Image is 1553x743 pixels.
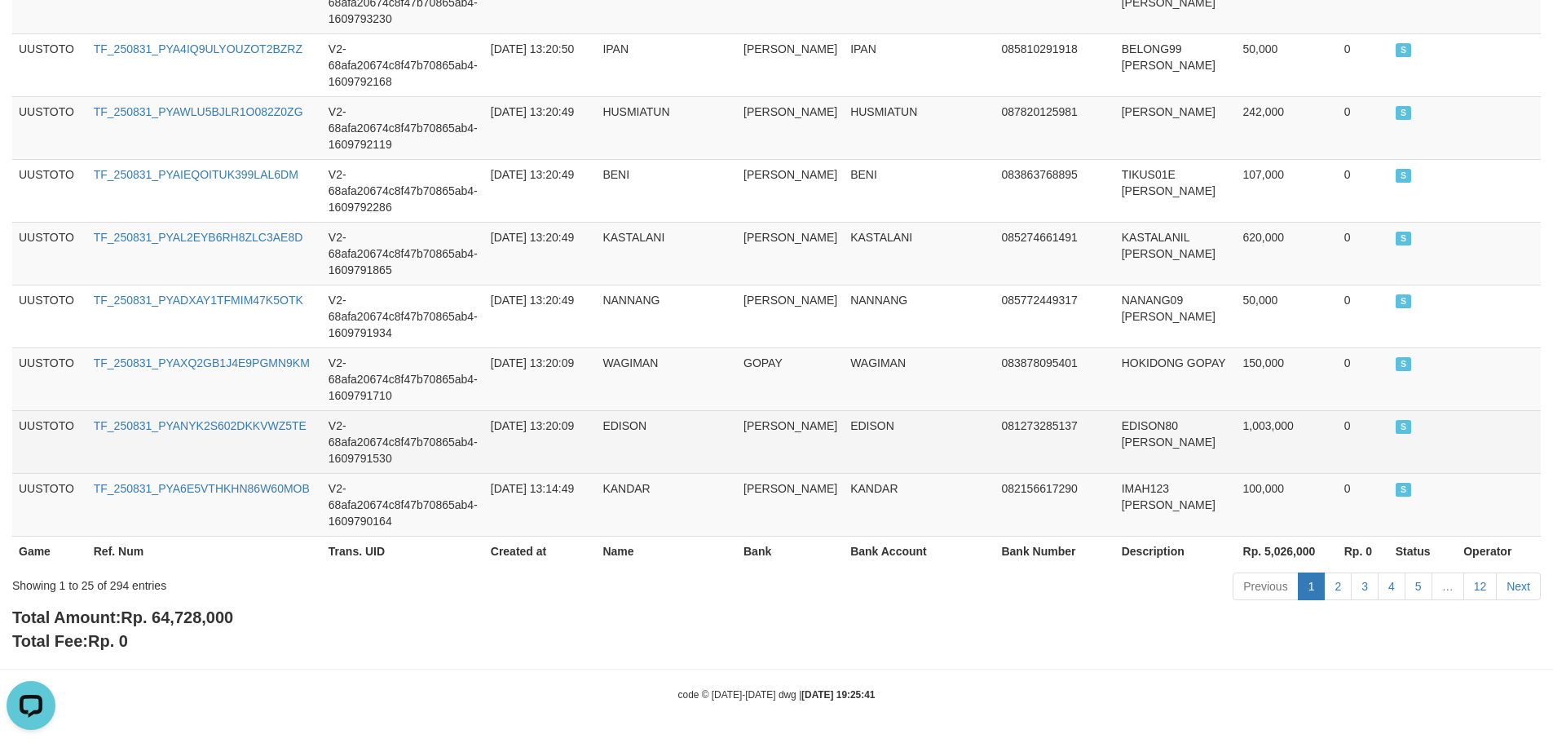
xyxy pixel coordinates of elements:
td: 150,000 [1237,347,1338,410]
td: UUSTOTO [12,347,87,410]
th: Name [596,536,737,566]
td: KASTALANIL [PERSON_NAME] [1115,222,1237,285]
td: [DATE] 13:20:09 [484,410,597,473]
th: Bank [737,536,844,566]
b: Total Fee: [12,632,128,650]
td: 083863768895 [995,159,1114,222]
td: 0 [1338,347,1389,410]
span: Rp. 64,728,000 [121,608,233,626]
td: UUSTOTO [12,473,87,536]
td: 0 [1338,96,1389,159]
span: SUCCESS [1396,420,1412,434]
td: 242,000 [1237,96,1338,159]
td: 082156617290 [995,473,1114,536]
td: KASTALANI [844,222,995,285]
span: SUCCESS [1396,169,1412,183]
td: V2-68afa20674c8f47b70865ab4-1609791530 [322,410,484,473]
th: Created at [484,536,597,566]
span: SUCCESS [1396,294,1412,308]
a: Next [1496,573,1541,600]
td: UUSTOTO [12,222,87,285]
th: Rp. 5,026,000 [1237,536,1338,566]
td: WAGIMAN [844,347,995,410]
td: V2-68afa20674c8f47b70865ab4-1609791934 [322,285,484,347]
a: Previous [1233,573,1298,600]
td: [PERSON_NAME] [737,410,844,473]
td: 1,003,000 [1237,410,1338,473]
a: TF_250831_PYAL2EYB6RH8ZLC3AE8D [94,231,303,244]
a: TF_250831_PYANYK2S602DKKVWZ5TE [94,419,307,432]
td: KASTALANI [596,222,737,285]
a: TF_250831_PYAIEQOITUK399LAL6DM [94,168,298,181]
td: EDISON [844,410,995,473]
th: Description [1115,536,1237,566]
td: [PERSON_NAME] [1115,96,1237,159]
td: BENI [596,159,737,222]
span: SUCCESS [1396,357,1412,371]
a: TF_250831_PYA6E5VTHKHN86W60MOB [94,482,310,495]
td: [PERSON_NAME] [737,33,844,96]
td: [PERSON_NAME] [737,159,844,222]
td: IPAN [844,33,995,96]
a: 2 [1324,573,1352,600]
a: TF_250831_PYADXAY1TFMIM47K5OTK [94,294,303,307]
td: 081273285137 [995,410,1114,473]
td: UUSTOTO [12,410,87,473]
td: V2-68afa20674c8f47b70865ab4-1609792119 [322,96,484,159]
td: V2-68afa20674c8f47b70865ab4-1609790164 [322,473,484,536]
td: [DATE] 13:20:49 [484,285,597,347]
th: Status [1389,536,1458,566]
td: V2-68afa20674c8f47b70865ab4-1609791710 [322,347,484,410]
td: V2-68afa20674c8f47b70865ab4-1609792168 [322,33,484,96]
td: V2-68afa20674c8f47b70865ab4-1609791865 [322,222,484,285]
td: 107,000 [1237,159,1338,222]
a: 3 [1351,573,1379,600]
th: Trans. UID [322,536,484,566]
a: 12 [1463,573,1498,600]
td: 083878095401 [995,347,1114,410]
td: HUSMIATUN [596,96,737,159]
td: 0 [1338,33,1389,96]
td: 100,000 [1237,473,1338,536]
td: IMAH123 [PERSON_NAME] [1115,473,1237,536]
a: 5 [1405,573,1432,600]
td: [DATE] 13:20:09 [484,347,597,410]
td: BELONG99 [PERSON_NAME] [1115,33,1237,96]
td: EDISON80 [PERSON_NAME] [1115,410,1237,473]
td: [DATE] 13:14:49 [484,473,597,536]
span: SUCCESS [1396,483,1412,497]
td: [DATE] 13:20:50 [484,33,597,96]
th: Game [12,536,87,566]
td: HUSMIATUN [844,96,995,159]
td: IPAN [596,33,737,96]
td: KANDAR [596,473,737,536]
td: EDISON [596,410,737,473]
td: [DATE] 13:20:49 [484,222,597,285]
td: [DATE] 13:20:49 [484,159,597,222]
td: [PERSON_NAME] [737,473,844,536]
button: Open LiveChat chat widget [7,7,55,55]
td: 087820125981 [995,96,1114,159]
td: 0 [1338,285,1389,347]
a: TF_250831_PYA4IQ9ULYOUZOT2BZRZ [94,42,302,55]
th: Bank Number [995,536,1114,566]
th: Bank Account [844,536,995,566]
b: Total Amount: [12,608,233,626]
td: UUSTOTO [12,285,87,347]
td: [PERSON_NAME] [737,222,844,285]
a: TF_250831_PYAWLU5BJLR1O082Z0ZG [94,105,303,118]
td: 50,000 [1237,33,1338,96]
span: SUCCESS [1396,43,1412,57]
td: UUSTOTO [12,33,87,96]
a: 1 [1298,573,1326,600]
td: TIKUS01E [PERSON_NAME] [1115,159,1237,222]
td: HOKIDONG GOPAY [1115,347,1237,410]
td: UUSTOTO [12,159,87,222]
td: 620,000 [1237,222,1338,285]
a: TF_250831_PYAXQ2GB1J4E9PGMN9KM [94,356,310,369]
td: WAGIMAN [596,347,737,410]
td: GOPAY [737,347,844,410]
td: 085810291918 [995,33,1114,96]
td: 0 [1338,473,1389,536]
span: SUCCESS [1396,106,1412,120]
